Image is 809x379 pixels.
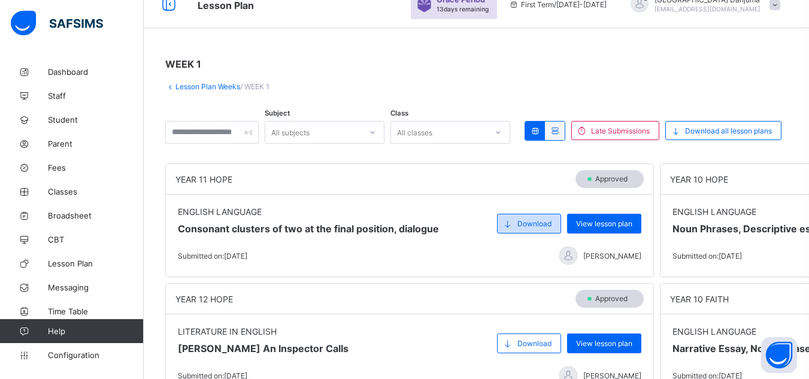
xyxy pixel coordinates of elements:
[576,219,632,228] span: View lesson plan
[576,339,632,348] span: View lesson plan
[670,174,728,184] span: YEAR 10 HOPE
[48,91,144,101] span: Staff
[591,126,650,135] span: Late Submissions
[48,235,144,244] span: CBT
[48,326,143,336] span: Help
[165,58,201,70] span: WEEK 1
[48,211,144,220] span: Broadsheet
[48,67,144,77] span: Dashboard
[178,207,439,217] span: ENGLISH LANGUAGE
[240,82,269,91] span: / WEEK 1
[48,139,144,148] span: Parent
[271,121,310,144] div: All subjects
[48,259,144,268] span: Lesson Plan
[11,11,103,36] img: safsims
[517,339,552,348] span: Download
[567,214,641,223] a: View lesson plan
[655,5,760,13] span: [EMAIL_ADDRESS][DOMAIN_NAME]
[48,163,144,172] span: Fees
[685,126,772,135] span: Download all lesson plans
[265,109,290,117] span: Subject
[761,337,797,373] button: Open asap
[48,115,144,125] span: Student
[175,82,240,91] a: Lesson Plan Weeks
[48,187,144,196] span: Classes
[48,350,143,360] span: Configuration
[559,247,577,265] img: default.svg
[437,5,489,13] span: 13 days remaining
[175,174,232,184] span: YEAR 11 HOPE
[517,219,552,228] span: Download
[672,251,742,260] span: Submitted on: [DATE]
[178,326,349,336] span: LITERATURE IN ENGLISH
[665,126,787,135] a: Download all lesson plans
[567,333,641,342] a: View lesson plan
[390,109,408,117] span: Class
[397,121,432,144] div: All classes
[670,294,729,304] span: YEAR 10 FAITH
[583,251,641,260] span: [PERSON_NAME]
[594,174,635,183] span: Approved
[178,251,247,260] span: Submitted on: [DATE]
[48,283,144,292] span: Messaging
[594,294,635,303] span: Approved
[48,307,144,316] span: Time Table
[178,342,349,354] span: [PERSON_NAME] An Inspector Calls
[175,294,233,304] span: YEAR 12 HOPE
[178,223,439,235] span: Consonant clusters of two at the final position, dialogue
